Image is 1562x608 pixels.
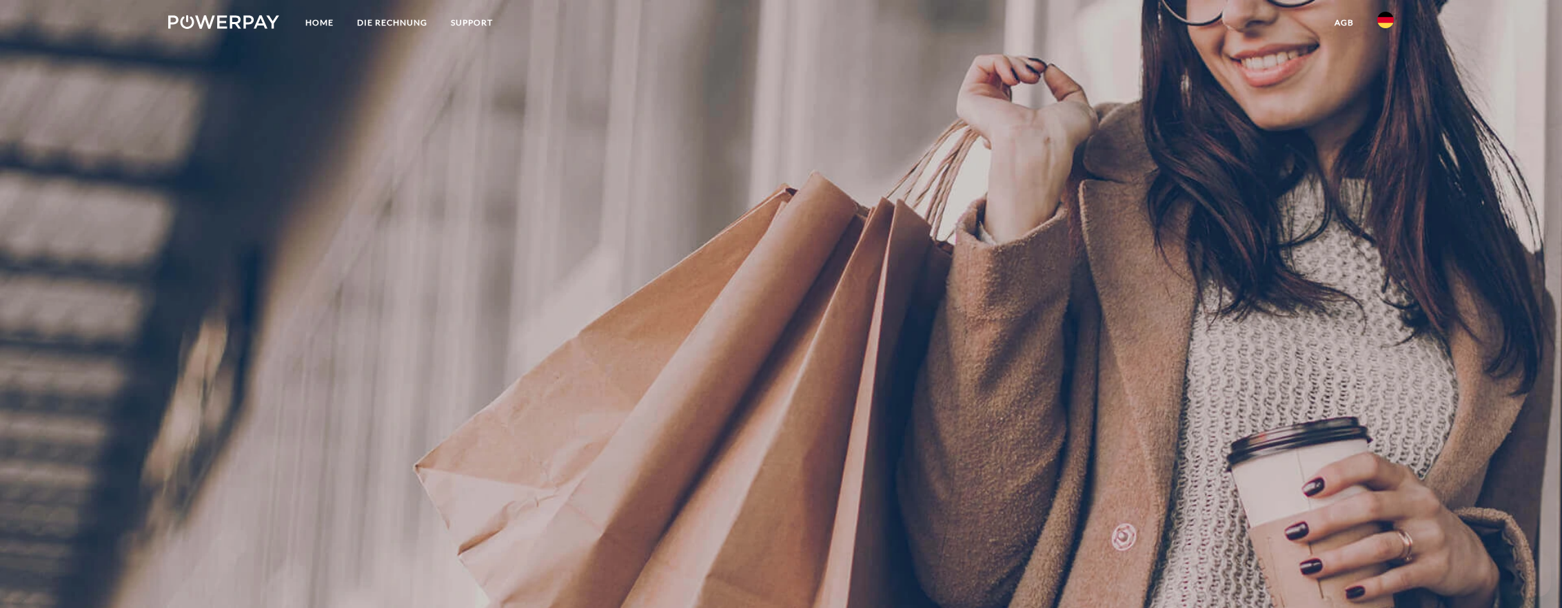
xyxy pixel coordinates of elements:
[345,10,439,35] a: DIE RECHNUNG
[439,10,505,35] a: SUPPORT
[1323,10,1366,35] a: agb
[294,10,345,35] a: Home
[1507,553,1551,597] iframe: Bouton de lancement de la fenêtre de messagerie
[168,15,279,29] img: logo-powerpay-white.svg
[1377,12,1394,28] img: de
